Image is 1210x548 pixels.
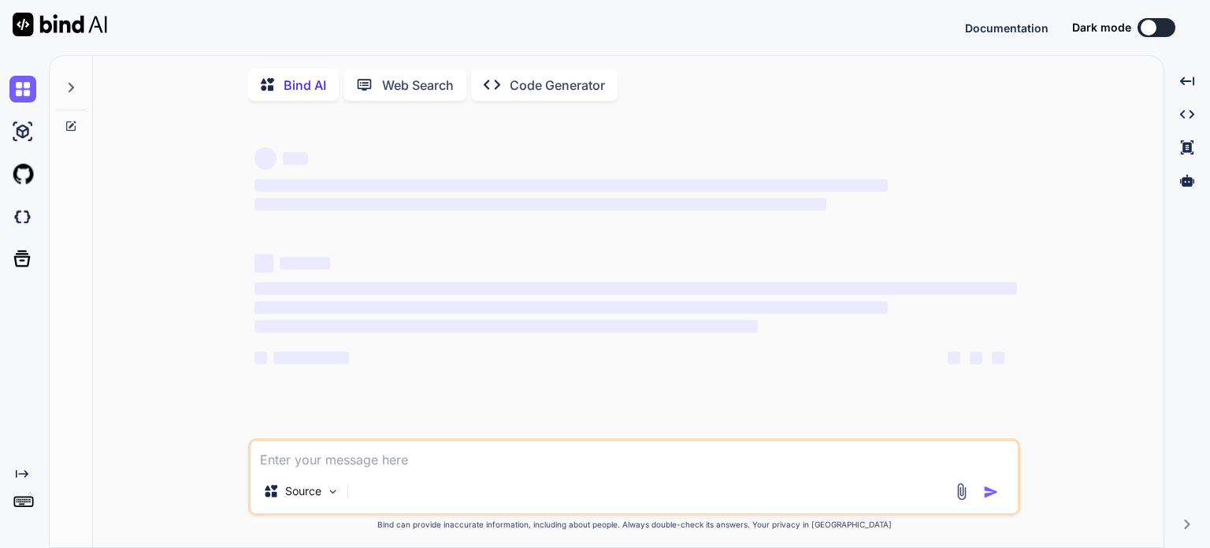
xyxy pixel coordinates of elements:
img: Pick Models [326,485,340,498]
p: Code Generator [510,76,605,95]
img: githubLight [9,161,36,188]
span: ‌ [273,352,349,364]
span: ‌ [254,198,826,211]
span: Documentation [965,21,1049,35]
span: ‌ [254,352,267,364]
span: ‌ [283,152,308,165]
span: ‌ [992,352,1004,364]
span: Dark mode [1072,20,1131,35]
span: ‌ [254,254,273,273]
button: Documentation [965,20,1049,36]
span: ‌ [948,352,960,364]
p: Source [285,483,321,499]
p: Bind can provide inaccurate information, including about people. Always double-check its answers.... [248,519,1020,531]
img: ai-studio [9,118,36,145]
span: ‌ [280,257,330,270]
img: icon [983,484,999,500]
img: attachment [952,483,971,501]
img: Bind AI [13,13,107,36]
span: ‌ [254,320,758,333]
span: ‌ [254,147,277,170]
span: ‌ [970,352,982,364]
p: Bind AI [284,76,326,95]
p: Web Search [382,76,454,95]
span: ‌ [254,301,887,314]
span: ‌ [254,282,1017,295]
img: chat [9,76,36,103]
img: darkCloudIdeIcon [9,203,36,230]
span: ‌ [254,179,887,192]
